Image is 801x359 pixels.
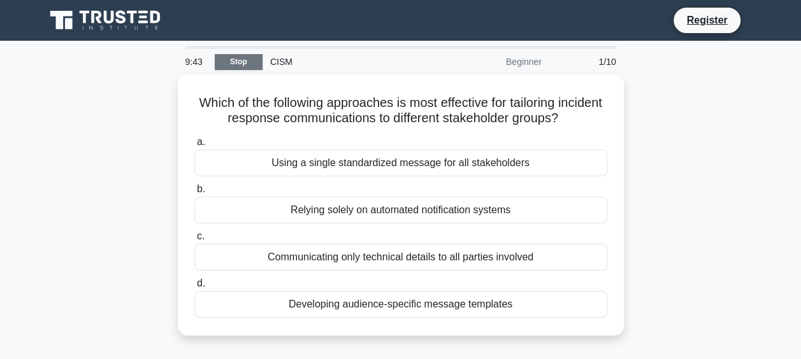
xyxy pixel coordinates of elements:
div: Using a single standardized message for all stakeholders [194,150,607,176]
span: b. [197,183,205,194]
a: Register [679,12,735,28]
div: Relying solely on automated notification systems [194,197,607,223]
h5: Which of the following approaches is most effective for tailoring incident response communication... [193,95,609,127]
span: d. [197,278,205,288]
div: CISM [263,49,438,74]
div: Beginner [438,49,549,74]
span: a. [197,136,205,147]
div: Communicating only technical details to all parties involved [194,244,607,271]
a: Stop [215,54,263,70]
div: 9:43 [178,49,215,74]
span: c. [197,230,205,241]
div: Developing audience-specific message templates [194,291,607,318]
div: 1/10 [549,49,624,74]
